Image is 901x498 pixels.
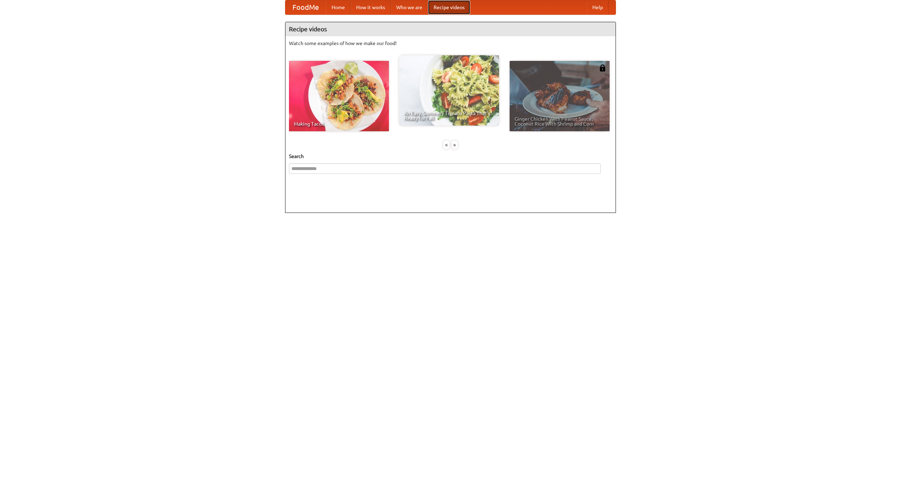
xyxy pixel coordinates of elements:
h5: Search [289,153,612,160]
div: « [443,140,449,149]
a: Who we are [391,0,428,14]
p: Watch some examples of how we make our food! [289,40,612,47]
h4: Recipe videos [285,22,616,36]
a: Making Tacos [289,61,389,131]
a: An Easy, Summery Tomato Pasta That's Ready for Fall [399,55,499,126]
a: Recipe videos [428,0,470,14]
a: Help [587,0,609,14]
span: Making Tacos [294,121,384,126]
a: Home [326,0,351,14]
img: 483408.png [599,64,606,71]
div: » [452,140,458,149]
a: How it works [351,0,391,14]
span: An Easy, Summery Tomato Pasta That's Ready for Fall [404,111,494,121]
a: FoodMe [285,0,326,14]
